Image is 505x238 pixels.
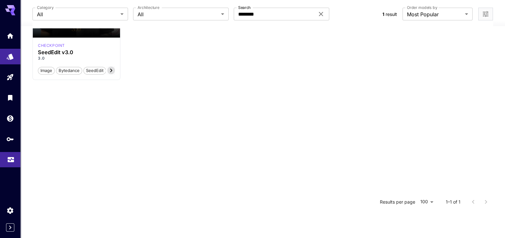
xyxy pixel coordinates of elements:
[56,68,82,74] span: Bytedance
[482,10,489,18] button: Open more filters
[6,73,14,81] div: Playground
[38,43,65,48] div: seededit_3_0
[83,66,106,75] button: SeedEdit
[38,49,115,55] h3: SeedEdit v3.0
[418,197,436,206] div: 100
[7,154,15,162] div: Usage
[6,206,14,214] div: Settings
[382,11,384,17] span: 1
[138,11,218,18] span: All
[56,66,82,75] button: Bytedance
[38,68,54,74] span: Image
[138,5,159,10] label: Architecture
[6,135,14,143] div: API Keys
[386,11,397,17] span: result
[6,223,14,232] button: Expand sidebar
[38,43,65,48] p: checkpoint
[84,68,106,74] span: SeedEdit
[6,51,14,59] div: Models
[6,94,14,102] div: Library
[37,11,118,18] span: All
[6,114,14,122] div: Wallet
[407,5,437,10] label: Order models by
[37,5,54,10] label: Category
[238,5,251,10] label: Search
[380,199,415,205] p: Results per page
[446,199,460,205] p: 1–1 of 1
[38,66,55,75] button: Image
[38,55,115,61] p: 3.0
[6,32,14,40] div: Home
[407,11,462,18] span: Most Popular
